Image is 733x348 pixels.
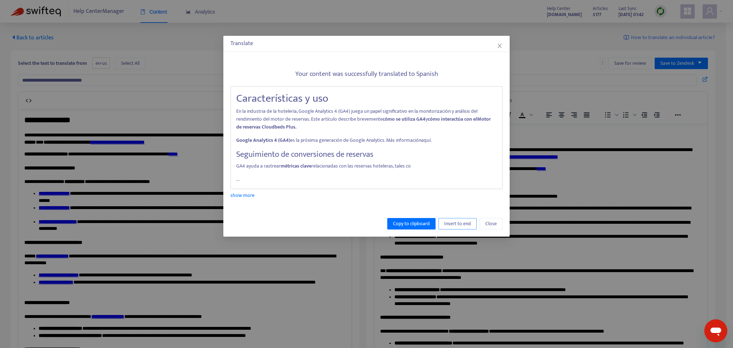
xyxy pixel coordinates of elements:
span: Seguimiento de conversiones de reservas [236,148,373,161]
a: Motor de reservas Cloudbeds Plus [236,115,491,131]
button: Close [496,42,504,50]
span: close [497,43,503,49]
span: Close [485,220,497,228]
span: Insert to end [444,220,471,228]
button: Insert to end [438,218,477,229]
button: Close [480,218,503,229]
strong: cómo interactúa con el . [236,115,491,131]
span: Copy to clipboard [393,220,430,228]
div: Translate [230,39,503,48]
button: Copy to clipboard [387,218,436,229]
h5: Your content was successfully translated to Spanish [230,70,503,78]
div: ... [230,86,503,189]
strong: cómo se utiliza GA4 [383,115,426,123]
a: show more [230,191,254,199]
p: En la industria de la hotelería, Google Analytics 4 (GA4) juega un papel significativo en la moni... [236,107,497,131]
strong: métricas clave [281,162,311,170]
p: GA4 ayuda a rastrear relacionadas con las reservas hoteleras, tales co [236,162,497,170]
a: aquí [421,136,431,144]
iframe: Botón para iniciar la ventana de mensajería [704,319,727,342]
p: es la próxima generación de Google Analytics. Más información . [236,136,497,144]
strong: Google Analytics 4 (GA4) [236,136,290,144]
span: Características y uso [236,90,328,107]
